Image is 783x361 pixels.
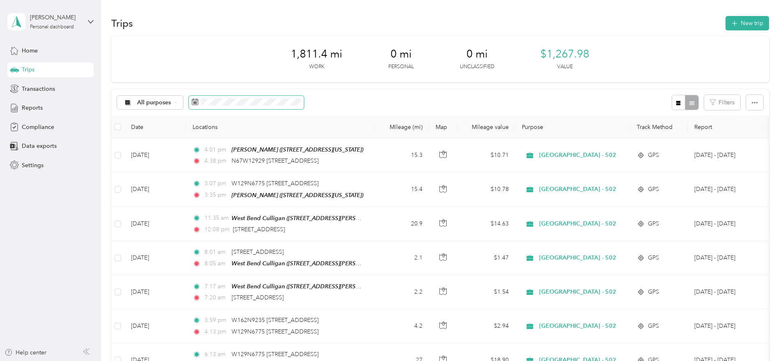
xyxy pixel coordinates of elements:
p: Work [309,63,324,71]
span: GPS [648,253,659,262]
span: Compliance [22,123,54,131]
span: 4:13 pm [204,327,228,336]
td: 15.4 [375,172,429,207]
td: 4.2 [375,309,429,343]
span: GPS [648,219,659,228]
span: Home [22,46,38,55]
span: West Bend Culligan ([STREET_ADDRESS][PERSON_NAME][US_STATE]) [232,260,417,267]
td: Aug 1 - 31, 2025 [688,207,762,241]
span: 7:20 am [204,293,228,302]
span: GPS [648,287,659,297]
span: [GEOGRAPHIC_DATA] - 502 [539,322,616,331]
td: $1.47 [458,241,515,275]
td: $2.94 [458,309,515,343]
span: [STREET_ADDRESS] [232,248,284,255]
span: [STREET_ADDRESS] [233,226,285,233]
td: $1.54 [458,275,515,309]
div: Personal dashboard [30,25,74,30]
span: 12:08 pm [204,225,230,234]
span: [PERSON_NAME] ([STREET_ADDRESS][US_STATE]) [232,146,363,153]
td: 2.2 [375,275,429,309]
span: 3:35 pm [204,191,228,200]
td: [DATE] [124,275,186,309]
td: [DATE] [124,172,186,207]
td: Aug 1 - 31, 2025 [688,309,762,343]
span: 11:35 am [204,214,228,223]
td: [DATE] [124,309,186,343]
span: 7:17 am [204,282,228,291]
p: Value [557,63,573,71]
td: Aug 1 - 31, 2025 [688,275,762,309]
span: GPS [648,151,659,160]
span: [PERSON_NAME] ([STREET_ADDRESS][US_STATE]) [232,192,363,198]
button: New trip [726,16,769,30]
td: 2.1 [375,241,429,275]
span: Trips [22,65,34,74]
span: 8:01 am [204,248,228,257]
th: Mileage (mi) [375,116,429,138]
span: Reports [22,103,43,112]
span: 4:38 pm [204,156,228,166]
span: 6:13 am [204,350,228,359]
span: West Bend Culligan ([STREET_ADDRESS][PERSON_NAME][US_STATE]) [232,215,417,222]
span: [STREET_ADDRESS] [232,294,284,301]
p: Personal [388,63,414,71]
div: [PERSON_NAME] [30,13,81,22]
span: [GEOGRAPHIC_DATA] - 502 [539,151,616,160]
td: Aug 1 - 31, 2025 [688,138,762,172]
th: Date [124,116,186,138]
td: [DATE] [124,241,186,275]
span: 8:05 am [204,259,228,268]
span: W129N6775 [STREET_ADDRESS] [232,351,319,358]
span: N67W12929 [STREET_ADDRESS] [232,157,319,164]
td: [DATE] [124,138,186,172]
span: W129N6775 [STREET_ADDRESS] [232,180,319,187]
td: 15.3 [375,138,429,172]
span: [GEOGRAPHIC_DATA] - 502 [539,287,616,297]
td: [DATE] [124,207,186,241]
span: W162N9235 [STREET_ADDRESS] [232,317,319,324]
th: Report [688,116,762,138]
span: West Bend Culligan ([STREET_ADDRESS][PERSON_NAME][US_STATE]) [232,283,417,290]
span: [GEOGRAPHIC_DATA] - 502 [539,253,616,262]
span: 0 mi [390,48,412,61]
iframe: Everlance-gr Chat Button Frame [737,315,783,361]
span: GPS [648,185,659,194]
th: Purpose [515,116,630,138]
td: $10.78 [458,172,515,207]
span: All purposes [137,100,171,106]
span: W129N6775 [STREET_ADDRESS] [232,328,319,335]
span: Transactions [22,85,55,93]
span: 3:59 pm [204,316,228,325]
span: 1,811.4 mi [291,48,342,61]
td: 20.9 [375,207,429,241]
td: Aug 1 - 31, 2025 [688,241,762,275]
button: Filters [704,95,740,110]
span: 0 mi [466,48,488,61]
td: $14.63 [458,207,515,241]
button: Help center [5,348,46,357]
span: $1,267.98 [540,48,589,61]
p: Unclassified [460,63,494,71]
th: Mileage value [458,116,515,138]
span: GPS [648,322,659,331]
span: [GEOGRAPHIC_DATA] - 502 [539,185,616,194]
span: [GEOGRAPHIC_DATA] - 502 [539,219,616,228]
h1: Trips [111,19,133,28]
td: Aug 1 - 31, 2025 [688,172,762,207]
th: Map [429,116,458,138]
span: Settings [22,161,44,170]
th: Track Method [630,116,688,138]
td: $10.71 [458,138,515,172]
th: Locations [186,116,375,138]
span: 3:07 pm [204,179,228,188]
span: 4:01 pm [204,145,228,154]
span: Data exports [22,142,57,150]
